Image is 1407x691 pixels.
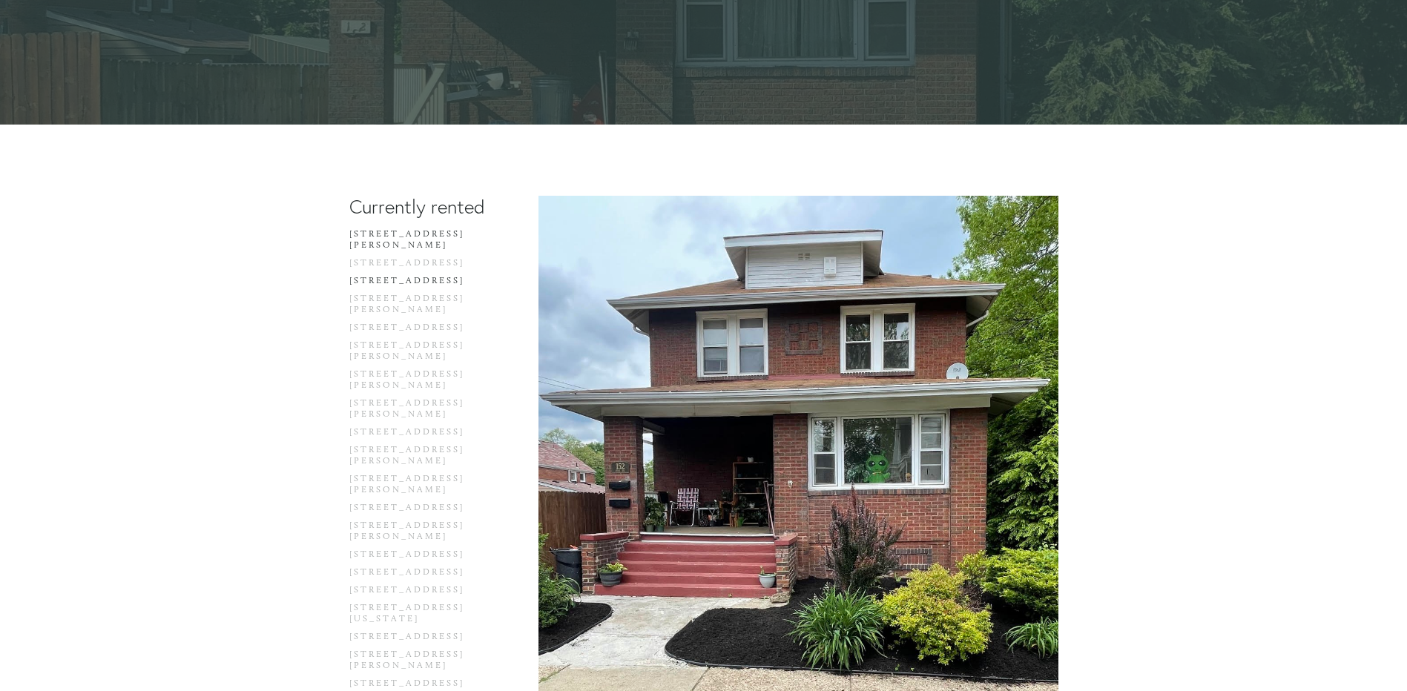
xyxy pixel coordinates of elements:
a: [STREET_ADDRESS][PERSON_NAME] [349,293,491,322]
a: [STREET_ADDRESS][PERSON_NAME] [349,228,491,257]
a: [STREET_ADDRESS][PERSON_NAME] [349,473,491,502]
a: [STREET_ADDRESS][PERSON_NAME] [349,340,491,368]
a: [STREET_ADDRESS] [349,584,491,602]
a: [STREET_ADDRESS][US_STATE] [349,602,491,631]
a: [STREET_ADDRESS] [349,566,491,584]
a: [STREET_ADDRESS][PERSON_NAME] [349,649,491,678]
a: [STREET_ADDRESS] [349,275,491,293]
a: [STREET_ADDRESS] [349,322,491,340]
a: [STREET_ADDRESS] [349,549,491,566]
a: [STREET_ADDRESS] [349,502,491,520]
a: [STREET_ADDRESS] [349,631,491,649]
a: [STREET_ADDRESS][PERSON_NAME] [349,444,491,473]
a: [STREET_ADDRESS][PERSON_NAME] [349,368,491,397]
a: [STREET_ADDRESS] [349,426,491,444]
a: [STREET_ADDRESS][PERSON_NAME] [349,520,491,549]
li: Currently rented [349,196,491,219]
a: [STREET_ADDRESS] [349,257,491,275]
a: [STREET_ADDRESS][PERSON_NAME] [349,397,491,426]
